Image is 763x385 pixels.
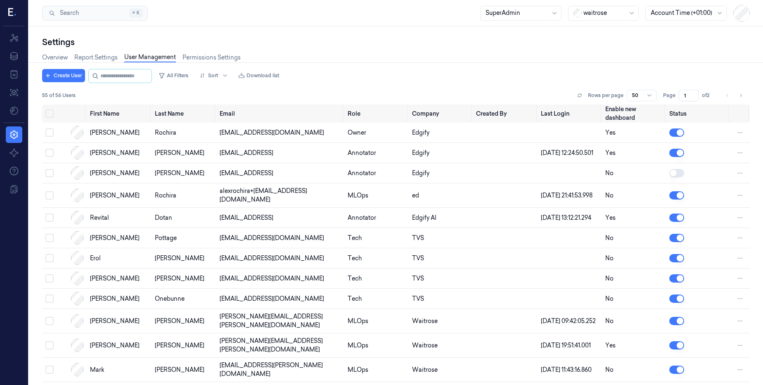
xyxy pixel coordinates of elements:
div: Edgify AI [412,214,469,222]
div: [DATE] 21:41:53.998 [541,191,599,200]
div: Rochira [155,191,213,200]
span: of 2 [702,92,715,99]
span: 55 of 56 Users [42,92,76,99]
div: Yes [605,128,663,137]
button: Select row [45,295,54,303]
div: TVS [412,295,469,303]
div: [PERSON_NAME][EMAIL_ADDRESS][PERSON_NAME][DOMAIN_NAME] [220,312,341,330]
div: Tech [348,234,405,242]
th: Status [666,105,730,123]
div: TVS [412,234,469,242]
div: [EMAIL_ADDRESS] [220,149,341,157]
div: [PERSON_NAME] [90,341,148,350]
div: Yes [605,341,663,350]
div: Owner [348,128,405,137]
div: [EMAIL_ADDRESS][DOMAIN_NAME] [220,234,341,242]
div: Onebunne [155,295,213,303]
nav: pagination [722,90,746,101]
div: No [605,274,663,283]
div: [PERSON_NAME] [90,317,148,326]
div: Edgify [412,128,469,137]
div: [PERSON_NAME] [90,191,148,200]
a: User Management [124,53,176,62]
div: [DATE] 19:51:41.001 [541,341,599,350]
div: [DATE] 13:12:21.294 [541,214,599,222]
div: [PERSON_NAME] [155,254,213,263]
div: TVS [412,274,469,283]
div: [EMAIL_ADDRESS][DOMAIN_NAME] [220,128,341,137]
div: Annotator [348,149,405,157]
div: [PERSON_NAME] [155,366,213,374]
div: [DATE] 09:42:05.252 [541,317,599,326]
a: Permissions Settings [182,53,241,62]
div: [PERSON_NAME] [90,295,148,303]
button: Select row [45,128,54,137]
div: Edgify [412,149,469,157]
div: [DATE] 12:24:50.501 [541,149,599,157]
div: [EMAIL_ADDRESS][DOMAIN_NAME] [220,254,341,263]
div: Edgify [412,169,469,178]
div: Settings [42,36,750,48]
button: Download list [235,69,282,82]
div: No [605,254,663,263]
div: Dotan [155,214,213,222]
div: Tech [348,274,405,283]
button: Select row [45,317,54,325]
div: Annotator [348,169,405,178]
button: Select row [45,366,54,374]
button: Go to next page [735,90,746,101]
div: Tech [348,295,405,303]
div: [PERSON_NAME] [155,317,213,326]
div: [PERSON_NAME] [155,274,213,283]
div: Waitrose [412,317,469,326]
div: Mark [90,366,148,374]
span: Page [663,92,675,99]
button: All Filters [155,69,192,82]
button: Select row [45,274,54,283]
div: [PERSON_NAME] [90,234,148,242]
div: [PERSON_NAME] [90,149,148,157]
div: [EMAIL_ADDRESS] [220,214,341,222]
div: No [605,191,663,200]
div: Annotator [348,214,405,222]
div: Waitrose [412,341,469,350]
div: [EMAIL_ADDRESS][PERSON_NAME][DOMAIN_NAME] [220,361,341,378]
div: ed [412,191,469,200]
div: [EMAIL_ADDRESS][DOMAIN_NAME] [220,274,341,283]
div: Waitrose [412,366,469,374]
div: Rochira [155,128,213,137]
button: Select row [45,169,54,177]
a: Overview [42,53,68,62]
button: Select all [45,109,54,118]
button: Select row [45,234,54,242]
button: Select row [45,254,54,262]
div: Erol [90,254,148,263]
div: TVS [412,254,469,263]
button: Select row [45,191,54,200]
button: Search⌘K [42,6,148,21]
div: [EMAIL_ADDRESS] [220,169,341,178]
div: [DATE] 11:43:16.860 [541,366,599,374]
th: Last Name [152,105,216,123]
p: Rows per page [588,92,623,99]
div: Pottage [155,234,213,242]
div: Yes [605,214,663,222]
a: Report Settings [74,53,118,62]
div: No [605,234,663,242]
span: Search [57,9,79,17]
button: Create User [42,69,85,82]
th: Role [344,105,408,123]
th: Company [409,105,473,123]
div: No [605,366,663,374]
div: MLOps [348,341,405,350]
div: [PERSON_NAME][EMAIL_ADDRESS][PERSON_NAME][DOMAIN_NAME] [220,337,341,354]
div: alexrochira+[EMAIL_ADDRESS][DOMAIN_NAME] [220,187,341,204]
th: First Name [87,105,152,123]
div: [EMAIL_ADDRESS][DOMAIN_NAME] [220,295,341,303]
div: [PERSON_NAME] [90,274,148,283]
button: Select row [45,214,54,222]
div: No [605,169,663,178]
div: MLOps [348,191,405,200]
div: Tech [348,254,405,263]
div: [PERSON_NAME] [90,128,148,137]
